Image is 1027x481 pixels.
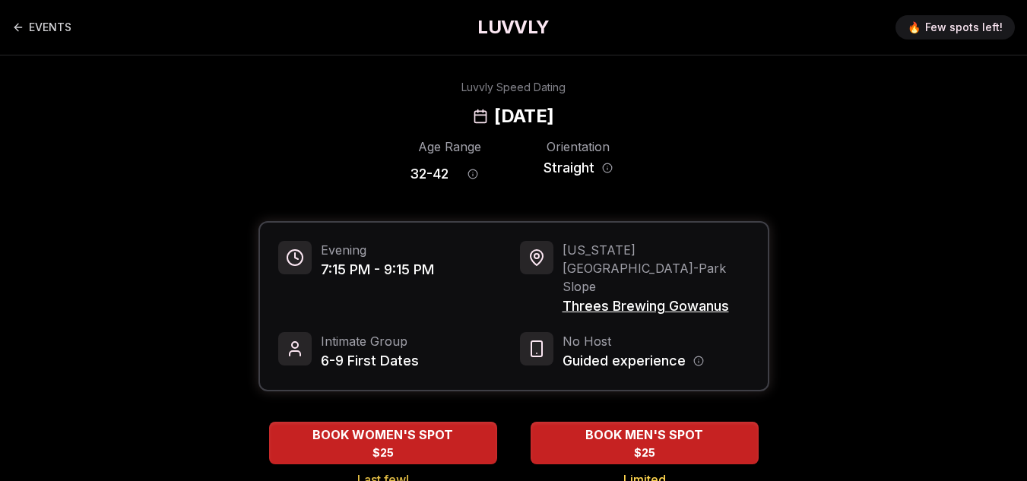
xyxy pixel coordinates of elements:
span: No Host [563,332,704,350]
button: BOOK WOMEN'S SPOT - Last few! [269,422,497,464]
h2: [DATE] [494,104,553,128]
span: BOOK MEN'S SPOT [582,426,706,444]
div: Orientation [538,138,618,156]
span: Guided experience [563,350,686,372]
span: 32 - 42 [410,163,449,185]
span: 🔥 [908,20,921,35]
a: LUVVLY [477,15,549,40]
div: Age Range [410,138,490,156]
span: Few spots left! [925,20,1003,35]
span: Evening [321,241,434,259]
span: $25 [372,445,394,460]
span: Intimate Group [321,332,419,350]
span: Straight [544,157,594,179]
span: [US_STATE][GEOGRAPHIC_DATA] - Park Slope [563,241,750,296]
a: Back to events [12,12,71,43]
button: BOOK MEN'S SPOT - Limited [531,422,759,464]
button: Host information [693,356,704,366]
div: Luvvly Speed Dating [461,80,566,95]
span: 6-9 First Dates [321,350,419,372]
span: $25 [634,445,655,460]
button: Age range information [456,157,490,191]
span: Threes Brewing Gowanus [563,296,750,317]
span: BOOK WOMEN'S SPOT [309,426,456,444]
span: 7:15 PM - 9:15 PM [321,259,434,280]
button: Orientation information [602,163,613,173]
